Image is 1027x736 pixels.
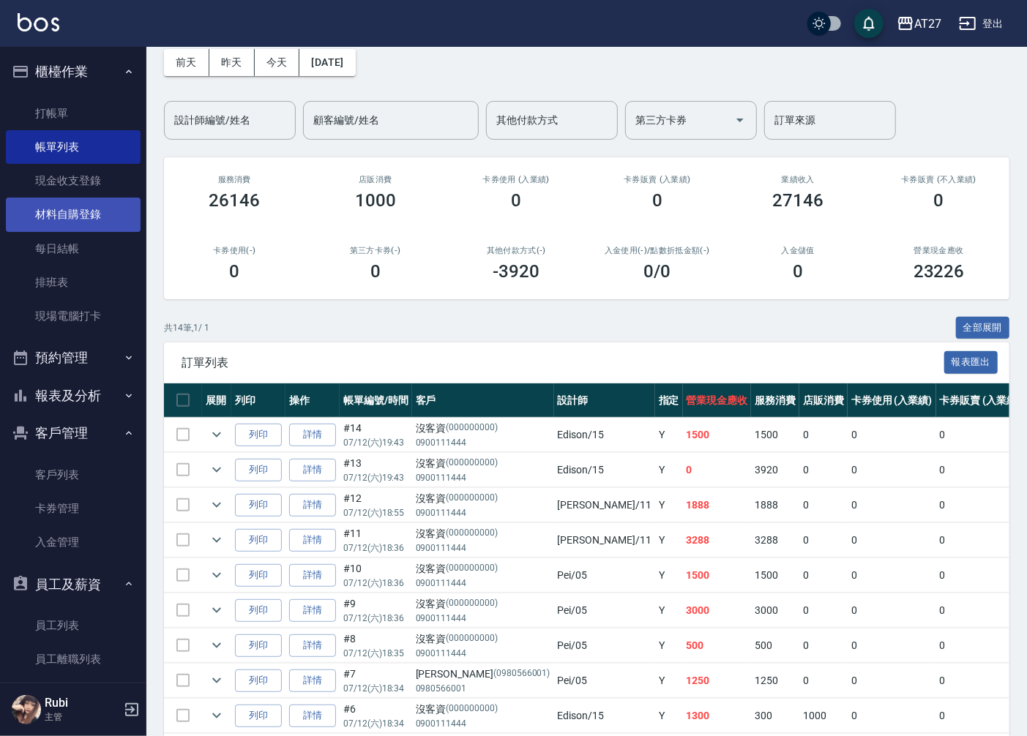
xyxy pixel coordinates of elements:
p: (000000000) [447,421,498,436]
td: 0 [848,664,936,698]
td: 500 [683,628,752,663]
td: 0 [799,488,848,522]
td: Y [655,558,683,593]
th: 列印 [231,383,285,418]
td: #9 [340,593,412,628]
td: 0 [848,418,936,452]
p: 07/12 (六) 18:36 [343,541,408,555]
span: 訂單列表 [182,356,944,370]
td: 0 [848,558,936,593]
a: 詳情 [289,634,336,657]
td: 0 [936,418,1025,452]
h2: 入金使用(-) /點數折抵金額(-) [605,246,711,255]
td: 1250 [683,664,752,698]
div: 沒客資 [416,421,550,436]
button: 前天 [164,49,209,76]
td: Y [655,488,683,522]
td: 0 [848,488,936,522]
td: Y [655,418,683,452]
td: 0 [936,523,1025,557]
button: 員工及薪資 [6,566,141,604]
h3: -3920 [493,261,539,282]
td: 1250 [751,664,799,698]
h3: 0 [229,261,239,282]
button: expand row [206,459,228,481]
h2: 卡券販賣 (不入業績) [886,175,993,184]
td: 1300 [683,699,752,733]
p: 07/12 (六) 18:34 [343,717,408,730]
p: (000000000) [447,702,498,717]
td: 0 [848,593,936,628]
h3: 0 [511,190,521,211]
td: 3000 [751,593,799,628]
a: 詳情 [289,564,336,587]
p: (000000000) [447,596,498,612]
div: AT27 [914,15,941,33]
td: Y [655,628,683,663]
p: 07/12 (六) 18:36 [343,612,408,625]
td: 0 [848,628,936,663]
button: 列印 [235,494,282,517]
td: 3288 [751,523,799,557]
p: 0900111444 [416,541,550,555]
td: 0 [936,488,1025,522]
p: 0900111444 [416,717,550,730]
td: 0 [936,628,1025,663]
td: [PERSON_NAME] /11 [554,488,655,522]
div: [PERSON_NAME] [416,666,550,682]
td: Y [655,523,683,557]
button: save [854,9,884,38]
a: 詳情 [289,529,336,552]
div: 沒客資 [416,456,550,471]
p: 07/12 (六) 18:36 [343,577,408,590]
td: #10 [340,558,412,593]
th: 展開 [202,383,231,418]
td: #14 [340,418,412,452]
th: 卡券販賣 (入業績) [936,383,1025,418]
td: 0 [936,558,1025,593]
td: 1500 [683,558,752,593]
button: AT27 [891,9,947,39]
td: #8 [340,628,412,663]
img: Logo [18,13,59,31]
button: Open [728,108,752,132]
td: Edison /15 [554,453,655,487]
button: 報表及分析 [6,377,141,415]
td: Y [655,593,683,628]
h3: 0 [793,261,803,282]
a: 每日結帳 [6,232,141,266]
p: (000000000) [447,631,498,647]
button: 預約管理 [6,339,141,377]
a: 全店打卡記錄 [6,677,141,710]
td: Edison /15 [554,699,655,733]
a: 排班表 [6,266,141,299]
div: 沒客資 [416,702,550,717]
h5: Rubi [45,696,119,710]
td: 300 [751,699,799,733]
button: 列印 [235,634,282,657]
h3: 0 /0 [643,261,671,282]
a: 現金收支登錄 [6,164,141,198]
h3: 1000 [355,190,396,211]
button: expand row [206,529,228,551]
button: expand row [206,599,228,621]
td: 3920 [751,453,799,487]
p: 共 14 筆, 1 / 1 [164,321,209,334]
h2: 其他付款方式(-) [463,246,569,255]
button: expand row [206,494,228,516]
a: 客戶列表 [6,458,141,492]
button: 登出 [953,10,1009,37]
td: 1500 [683,418,752,452]
p: 0900111444 [416,577,550,590]
h3: 0 [652,190,662,211]
td: 0 [799,664,848,698]
button: 列印 [235,564,282,587]
td: #13 [340,453,412,487]
td: 500 [751,628,799,663]
p: 0980566001 [416,682,550,695]
h2: 店販消費 [323,175,429,184]
td: Pei /05 [554,628,655,663]
div: 沒客資 [416,491,550,506]
button: 櫃檯作業 [6,53,141,91]
th: 卡券使用 (入業績) [848,383,936,418]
